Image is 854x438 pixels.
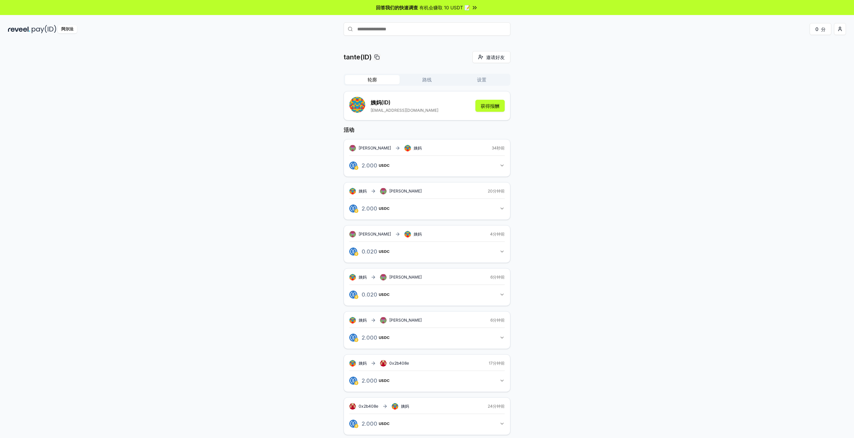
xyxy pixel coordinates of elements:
[389,275,422,280] font: [PERSON_NAME]
[477,77,486,82] font: 设置
[488,404,505,409] font: 24分钟前
[354,295,358,299] img: logo.png
[349,289,505,300] button: 0.020USDC
[354,252,358,256] img: logo.png
[354,424,358,428] img: logo.png
[359,361,367,366] font: 姨妈
[359,145,391,150] font: [PERSON_NAME]
[389,361,409,366] font: 0x2b408e
[414,145,422,150] font: 姨妈
[489,361,505,366] font: 17分钟前
[379,335,390,340] font: USDC
[354,209,358,213] img: logo.png
[349,420,357,428] img: logo.png
[414,232,422,237] font: 姨妈
[379,206,390,211] font: USDC
[359,232,391,237] font: [PERSON_NAME]
[349,291,357,299] img: logo.png
[349,161,357,169] img: logo.png
[401,404,409,409] font: 姨妈
[368,77,377,82] font: 轮廓
[349,246,505,257] button: 0.020USDC
[354,338,358,342] img: logo.png
[490,232,505,237] font: 4分钟前
[419,5,470,10] font: 有机会赚取 10 USDT 📝
[379,378,390,383] font: USDC
[486,54,505,60] font: 邀请好友
[492,145,505,150] font: 34秒前
[422,77,432,82] font: 路线
[810,23,831,35] button: 0分
[490,318,505,323] font: 6分钟前
[488,188,505,193] font: 20分钟前
[349,375,505,386] button: 2.000USDC
[61,26,73,31] font: 阿尔法
[379,421,390,426] font: USDC
[389,318,422,323] font: [PERSON_NAME]
[389,188,422,193] font: [PERSON_NAME]
[821,26,826,32] font: 分
[349,160,505,171] button: 2.000USDC
[349,377,357,385] img: logo.png
[32,25,56,33] img: 付款编号
[349,203,505,214] button: 2.000USDC
[354,381,358,385] img: logo.png
[815,26,818,32] font: 0
[349,248,357,256] img: logo.png
[359,404,378,409] font: 0x2b408e
[379,163,390,168] font: USDC
[349,204,357,212] img: logo.png
[344,53,372,61] font: tante(ID)
[349,418,505,429] button: 2.000USDC
[359,188,367,193] font: 姨妈
[371,108,438,113] font: [EMAIL_ADDRESS][DOMAIN_NAME]
[344,126,354,133] font: 活动
[8,25,30,33] img: 揭示黑暗
[481,103,499,109] font: 获得报酬
[354,166,358,170] img: logo.png
[371,99,381,106] font: 姨妈
[349,334,357,342] img: logo.png
[472,51,510,63] button: 邀请好友
[349,332,505,343] button: 2.000USDC
[381,99,391,106] font: (ID)
[359,318,367,323] font: 姨妈
[359,275,367,280] font: 姨妈
[490,275,505,280] font: 6分钟前
[475,100,505,112] button: 获得报酬
[376,5,418,10] font: 回答我们的快速调查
